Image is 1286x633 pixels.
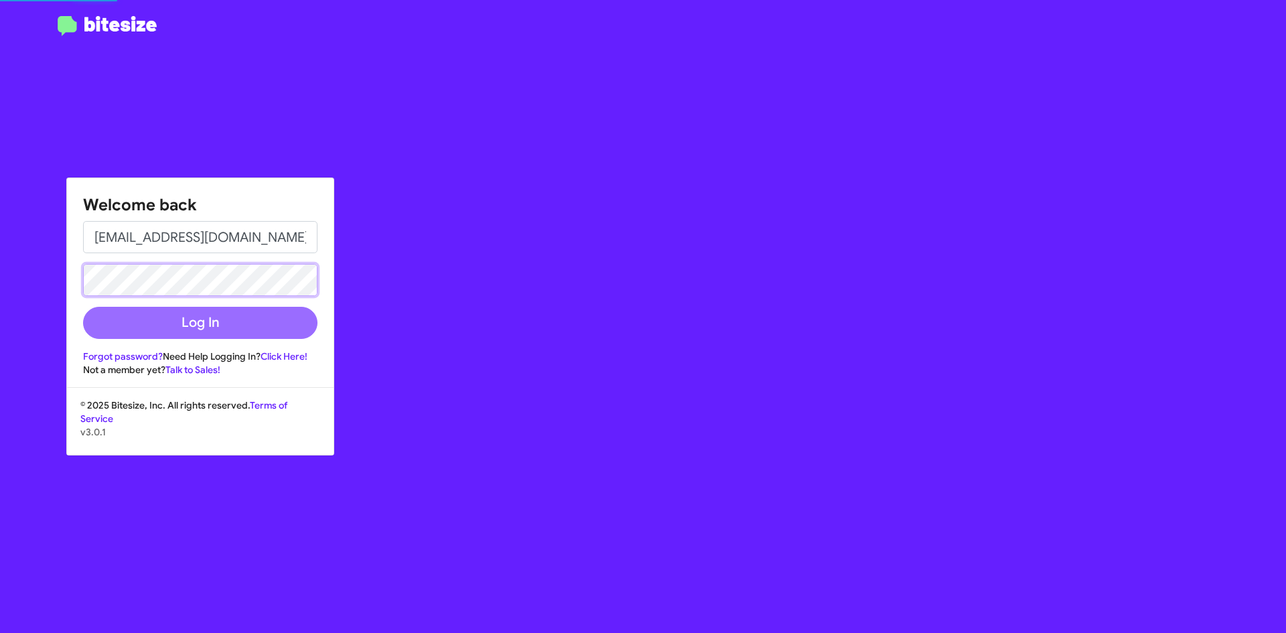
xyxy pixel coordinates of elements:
[83,307,317,339] button: Log In
[83,350,317,363] div: Need Help Logging In?
[83,221,317,253] input: Email address
[165,364,220,376] a: Talk to Sales!
[83,350,163,362] a: Forgot password?
[83,194,317,216] h1: Welcome back
[83,363,317,376] div: Not a member yet?
[67,399,334,455] div: © 2025 Bitesize, Inc. All rights reserved.
[261,350,307,362] a: Click Here!
[80,425,320,439] p: v3.0.1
